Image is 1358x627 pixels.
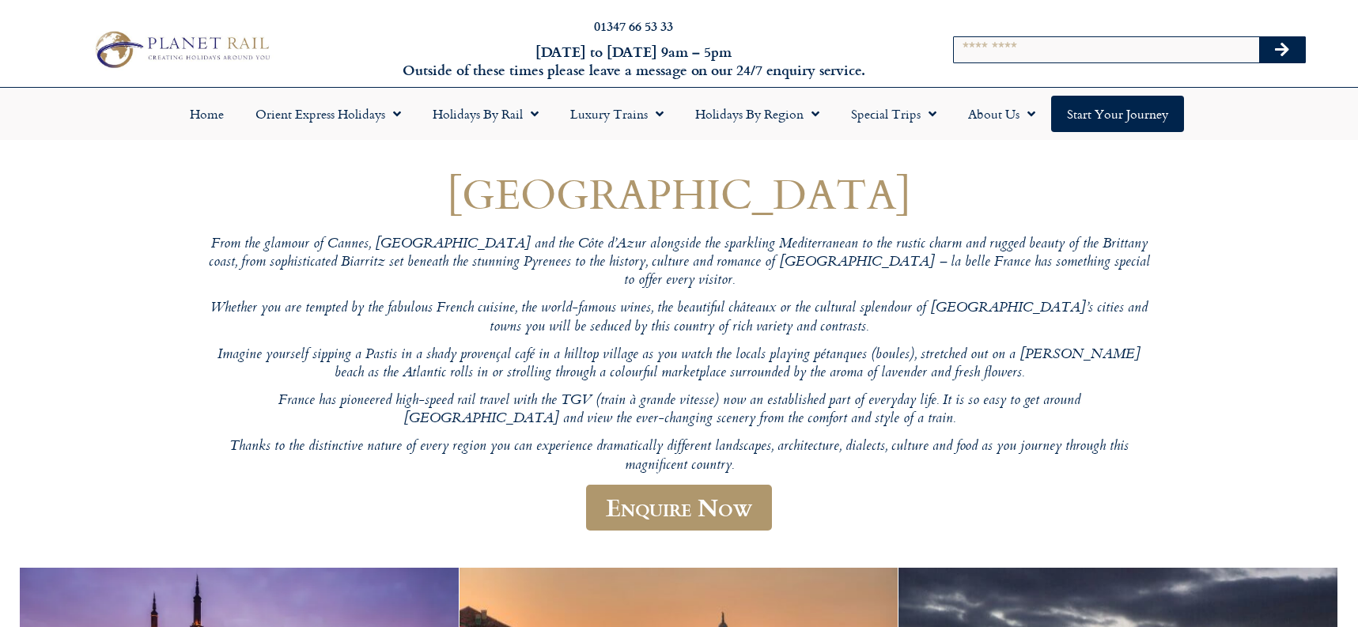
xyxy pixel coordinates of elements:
[88,27,274,73] img: Planet Rail Train Holidays Logo
[174,96,240,132] a: Home
[1259,37,1305,62] button: Search
[835,96,952,132] a: Special Trips
[366,43,902,80] h6: [DATE] to [DATE] 9am – 5pm Outside of these times please leave a message on our 24/7 enquiry serv...
[594,17,673,35] a: 01347 66 53 33
[417,96,554,132] a: Holidays by Rail
[205,236,1154,291] p: From the glamour of Cannes, [GEOGRAPHIC_DATA] and the Côte d’Azur alongside the sparkling Mediter...
[205,392,1154,429] p: France has pioneered high-speed rail travel with the TGV (train à grande vitesse) now an establis...
[586,485,772,531] a: Enquire Now
[240,96,417,132] a: Orient Express Holidays
[554,96,679,132] a: Luxury Trains
[952,96,1051,132] a: About Us
[8,96,1350,132] nav: Menu
[205,346,1154,383] p: Imagine yourself sipping a Pastis in a shady provençal café in a hilltop village as you watch the...
[205,300,1154,337] p: Whether you are tempted by the fabulous French cuisine, the world-famous wines, the beautiful châ...
[1051,96,1184,132] a: Start your Journey
[679,96,835,132] a: Holidays by Region
[205,438,1154,475] p: Thanks to the distinctive nature of every region you can experience dramatically different landsc...
[205,170,1154,217] h1: [GEOGRAPHIC_DATA]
